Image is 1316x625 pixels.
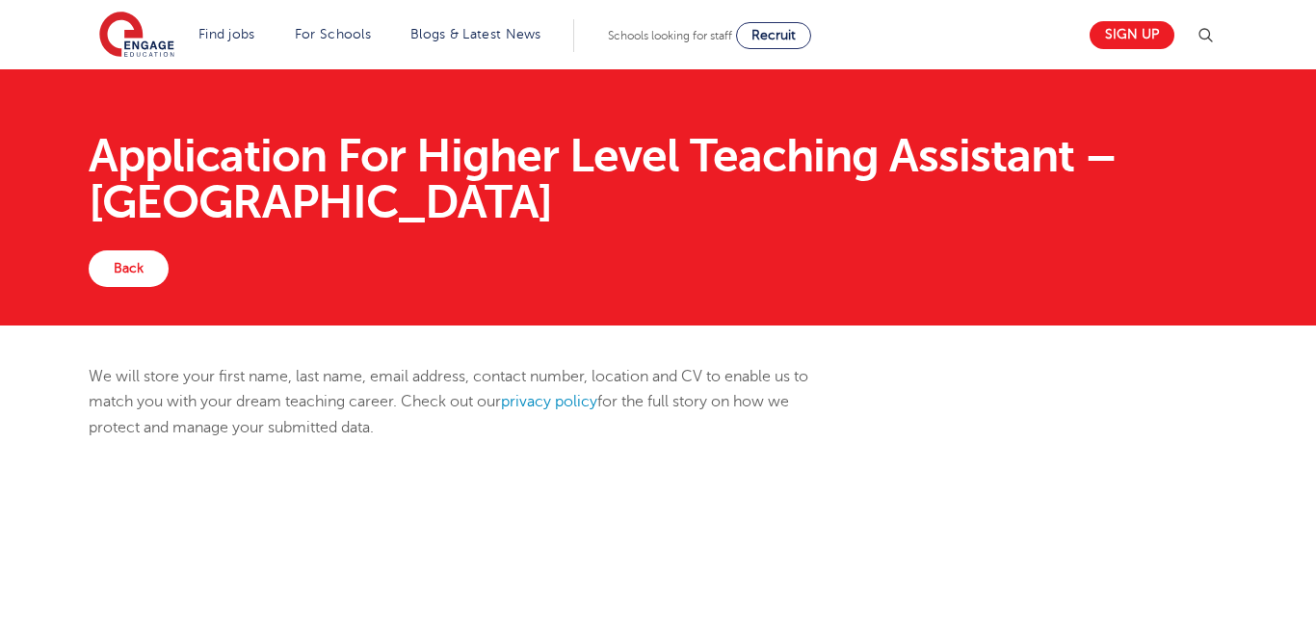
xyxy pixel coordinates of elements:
a: Recruit [736,22,811,49]
a: Find jobs [198,27,255,41]
a: privacy policy [501,393,597,410]
a: Sign up [1090,21,1174,49]
h1: Application For Higher Level Teaching Assistant – [GEOGRAPHIC_DATA] [89,133,1228,225]
a: For Schools [295,27,371,41]
span: Recruit [751,28,796,42]
a: Blogs & Latest News [410,27,541,41]
img: Engage Education [99,12,174,60]
p: We will store your first name, last name, email address, contact number, location and CV to enabl... [89,364,839,440]
a: Back [89,250,169,287]
span: Schools looking for staff [608,29,732,42]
